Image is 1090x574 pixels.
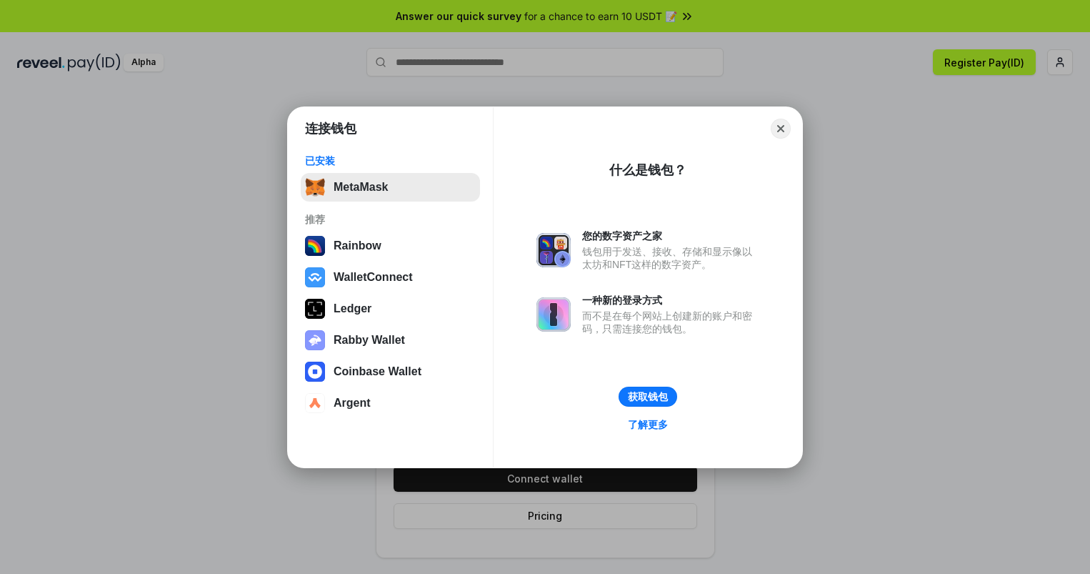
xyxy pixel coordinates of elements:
div: 已安装 [305,154,476,167]
div: Ledger [334,302,371,315]
div: MetaMask [334,181,388,194]
div: 一种新的登录方式 [582,294,759,307]
img: svg+xml,%3Csvg%20xmlns%3D%22http%3A%2F%2Fwww.w3.org%2F2000%2Fsvg%22%20width%3D%2228%22%20height%3... [305,299,325,319]
button: Rabby Wallet [301,326,480,355]
button: Argent [301,389,480,417]
button: MetaMask [301,173,480,202]
img: svg+xml,%3Csvg%20width%3D%2228%22%20height%3D%2228%22%20viewBox%3D%220%200%2028%2028%22%20fill%3D... [305,362,325,382]
div: Coinbase Wallet [334,365,421,378]
img: svg+xml,%3Csvg%20xmlns%3D%22http%3A%2F%2Fwww.w3.org%2F2000%2Fsvg%22%20fill%3D%22none%22%20viewBox... [305,330,325,350]
button: 获取钱包 [619,387,677,407]
div: 什么是钱包？ [609,162,686,179]
div: 了解更多 [628,418,668,431]
button: WalletConnect [301,263,480,292]
button: Rainbow [301,232,480,260]
div: Rabby Wallet [334,334,405,347]
button: Close [771,119,791,139]
div: 推荐 [305,213,476,226]
div: Argent [334,397,371,410]
img: svg+xml,%3Csvg%20xmlns%3D%22http%3A%2F%2Fwww.w3.org%2F2000%2Fsvg%22%20fill%3D%22none%22%20viewBox... [536,297,571,332]
img: svg+xml,%3Csvg%20fill%3D%22none%22%20height%3D%2233%22%20viewBox%3D%220%200%2035%2033%22%20width%... [305,177,325,197]
button: Ledger [301,295,480,323]
div: 钱包用于发送、接收、存储和显示像以太坊和NFT这样的数字资产。 [582,245,759,271]
img: svg+xml,%3Csvg%20width%3D%2228%22%20height%3D%2228%22%20viewBox%3D%220%200%2028%2028%22%20fill%3D... [305,267,325,287]
div: 而不是在每个网站上创建新的账户和密码，只需连接您的钱包。 [582,310,759,335]
div: WalletConnect [334,271,413,284]
img: svg+xml,%3Csvg%20xmlns%3D%22http%3A%2F%2Fwww.w3.org%2F2000%2Fsvg%22%20fill%3D%22none%22%20viewBox... [536,233,571,267]
img: svg+xml,%3Csvg%20width%3D%22120%22%20height%3D%22120%22%20viewBox%3D%220%200%20120%20120%22%20fil... [305,236,325,256]
button: Coinbase Wallet [301,357,480,386]
div: 您的数字资产之家 [582,229,759,242]
a: 了解更多 [619,415,676,434]
div: Rainbow [334,239,381,252]
div: 获取钱包 [628,390,668,403]
h1: 连接钱包 [305,120,356,137]
img: svg+xml,%3Csvg%20width%3D%2228%22%20height%3D%2228%22%20viewBox%3D%220%200%2028%2028%22%20fill%3D... [305,393,325,413]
